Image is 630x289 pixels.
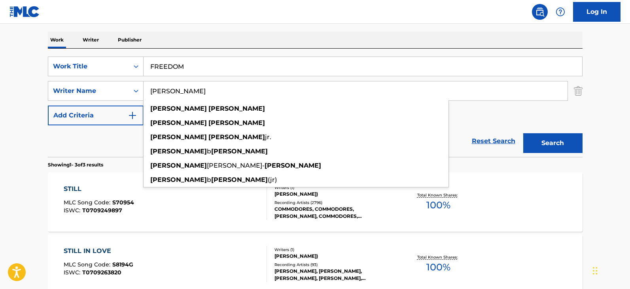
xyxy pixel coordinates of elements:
[128,111,137,120] img: 9d2ae6d4665cec9f34b9.svg
[574,81,583,101] img: Delete Criterion
[274,262,394,268] div: Recording Artists ( 93 )
[64,184,134,194] div: STILL
[552,4,568,20] div: Help
[48,57,583,157] form: Search Form
[115,32,144,48] p: Publisher
[573,2,621,22] a: Log In
[82,207,122,214] span: T0709249897
[207,176,211,183] span: b
[274,185,394,191] div: Writers ( 1 )
[112,199,134,206] span: S70954
[64,261,112,268] span: MLC Song Code :
[468,132,519,150] a: Reset Search
[53,62,124,71] div: Work Title
[208,119,265,127] strong: [PERSON_NAME]
[274,253,394,260] div: [PERSON_NAME])
[80,32,101,48] p: Writer
[535,7,545,17] img: search
[265,133,271,141] span: jr.
[82,269,121,276] span: T0709263820
[417,192,460,198] p: Total Known Shares:
[426,260,450,274] span: 100 %
[523,133,583,153] button: Search
[426,198,450,212] span: 100 %
[593,259,598,283] div: Drag
[150,162,207,169] strong: [PERSON_NAME]
[53,86,124,96] div: Writer Name
[207,147,211,155] span: b
[64,207,82,214] span: ISWC :
[265,162,321,169] strong: [PERSON_NAME]
[48,32,66,48] p: Work
[274,206,394,220] div: COMMODORES, COMMODORES, [PERSON_NAME], COMMODORES, COMMODORES
[64,269,82,276] span: ISWC :
[274,200,394,206] div: Recording Artists ( 2796 )
[417,254,460,260] p: Total Known Shares:
[48,161,103,168] p: Showing 1 - 3 of 3 results
[207,162,265,169] span: [PERSON_NAME]-
[150,133,207,141] strong: [PERSON_NAME]
[112,261,133,268] span: S8194G
[150,147,207,155] strong: [PERSON_NAME]
[150,176,207,183] strong: [PERSON_NAME]
[64,199,112,206] span: MLC Song Code :
[64,246,133,256] div: STILL IN LOVE
[150,105,207,112] strong: [PERSON_NAME]
[211,147,268,155] strong: [PERSON_NAME]
[48,106,144,125] button: Add Criteria
[274,247,394,253] div: Writers ( 1 )
[211,176,268,183] strong: [PERSON_NAME]
[274,268,394,282] div: [PERSON_NAME], [PERSON_NAME], [PERSON_NAME], [PERSON_NAME], [PERSON_NAME]
[590,251,630,289] iframe: Chat Widget
[150,119,207,127] strong: [PERSON_NAME]
[208,105,265,112] strong: [PERSON_NAME]
[9,6,40,17] img: MLC Logo
[556,7,565,17] img: help
[208,133,265,141] strong: [PERSON_NAME]
[48,172,583,232] a: STILLMLC Song Code:S70954ISWC:T0709249897Writers (1)[PERSON_NAME])Recording Artists (2796)COMMODO...
[274,191,394,198] div: [PERSON_NAME])
[532,4,548,20] a: Public Search
[268,176,277,183] span: (jr)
